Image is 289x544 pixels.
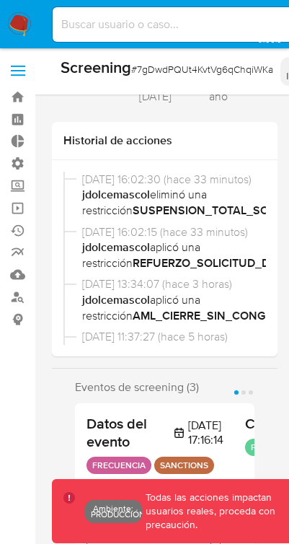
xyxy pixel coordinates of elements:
[82,186,150,203] b: jdolcemascol
[91,506,136,517] p: Ambiente: PRODUCCIÓN
[82,291,150,308] b: jdolcemascol
[63,133,266,148] h1: Historial de acciones
[61,56,131,79] b: Screening
[82,239,150,255] b: jdolcemascol
[82,344,150,361] b: jdolcemascol
[131,62,273,76] span: # 7gDwdPQUt4KvtVg6qChqiWKa
[52,66,125,97] span: Asignado a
